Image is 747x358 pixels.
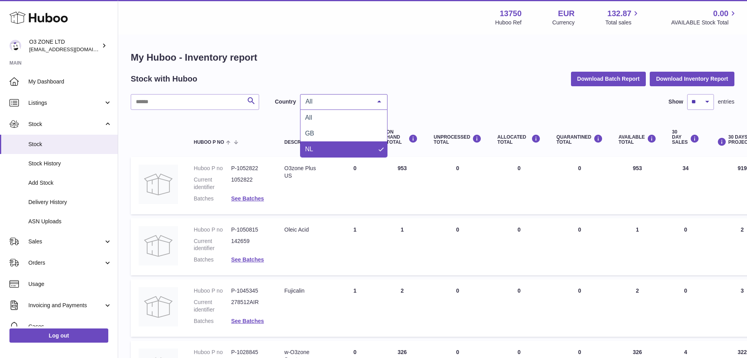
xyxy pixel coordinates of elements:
td: 1 [331,218,378,276]
a: See Batches [231,256,264,263]
div: O3 ZONE LTD [29,38,100,53]
td: 1 [331,279,378,337]
label: Country [275,98,296,106]
span: AVAILABLE Stock Total [671,19,738,26]
a: 0.00 AVAILABLE Stock Total [671,8,738,26]
img: hello@o3zoneltd.co.uk [9,40,21,52]
span: Invoicing and Payments [28,302,104,309]
button: Download Batch Report [571,72,646,86]
div: UNPROCESSED Total [434,134,482,145]
span: GB [305,130,314,137]
dd: 1052822 [231,176,269,191]
span: Sales [28,238,104,245]
dt: Huboo P no [194,165,231,172]
span: entries [718,98,734,106]
a: See Batches [231,195,264,202]
td: 0 [664,218,707,276]
span: NL [305,146,313,152]
dt: Current identifier [194,176,231,191]
span: Stock [28,141,112,148]
img: product image [139,165,178,204]
div: 30 DAY SALES [672,130,699,145]
span: Add Stock [28,179,112,187]
dt: Huboo P no [194,349,231,356]
td: 0 [426,218,489,276]
dd: 278512AIR [231,299,269,313]
dd: P-1045345 [231,287,269,295]
a: Log out [9,328,108,343]
span: 0 [578,288,581,294]
td: 1 [611,218,664,276]
div: ON HAND Total [386,130,418,145]
div: AVAILABLE Total [619,134,656,145]
span: Total sales [605,19,640,26]
td: 953 [378,157,426,214]
dt: Huboo P no [194,226,231,234]
span: 132.87 [607,8,631,19]
div: Huboo Ref [495,19,522,26]
span: Cases [28,323,112,330]
h1: My Huboo - Inventory report [131,51,734,64]
span: Listings [28,99,104,107]
img: product image [139,287,178,326]
td: 2 [611,279,664,337]
span: My Dashboard [28,78,112,85]
button: Download Inventory Report [650,72,734,86]
dd: P-1028845 [231,349,269,356]
span: Delivery History [28,198,112,206]
dd: P-1050815 [231,226,269,234]
td: 0 [426,157,489,214]
span: Usage [28,280,112,288]
span: 0.00 [713,8,728,19]
td: 0 [664,279,707,337]
td: 0 [489,279,549,337]
span: 0 [578,349,581,355]
td: 34 [664,157,707,214]
dt: Current identifier [194,299,231,313]
dd: P-1052822 [231,165,269,172]
span: Orders [28,259,104,267]
span: All [304,98,371,106]
dd: 142659 [231,237,269,252]
img: product image [139,226,178,265]
strong: 13750 [500,8,522,19]
td: 0 [489,157,549,214]
dt: Batches [194,195,231,202]
div: O3zone Plus US [284,165,323,180]
span: Description [284,140,317,145]
div: Fujicalin [284,287,323,295]
span: Huboo P no [194,140,224,145]
td: 2 [378,279,426,337]
dt: Batches [194,317,231,325]
a: See Batches [231,318,264,324]
div: Currency [552,19,575,26]
dt: Huboo P no [194,287,231,295]
strong: EUR [558,8,575,19]
span: 0 [578,165,581,171]
dt: Batches [194,256,231,263]
a: 132.87 Total sales [605,8,640,26]
span: 0 [578,226,581,233]
span: Stock History [28,160,112,167]
span: ASN Uploads [28,218,112,225]
td: 0 [331,157,378,214]
h2: Stock with Huboo [131,74,197,84]
div: Oleic Acid [284,226,323,234]
label: Show [669,98,683,106]
span: Stock [28,121,104,128]
td: 0 [489,218,549,276]
div: ALLOCATED Total [497,134,541,145]
td: 953 [611,157,664,214]
dt: Current identifier [194,237,231,252]
td: 1 [378,218,426,276]
td: 0 [426,279,489,337]
span: All [305,114,312,121]
span: [EMAIL_ADDRESS][DOMAIN_NAME] [29,46,116,52]
div: QUARANTINED Total [556,134,603,145]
